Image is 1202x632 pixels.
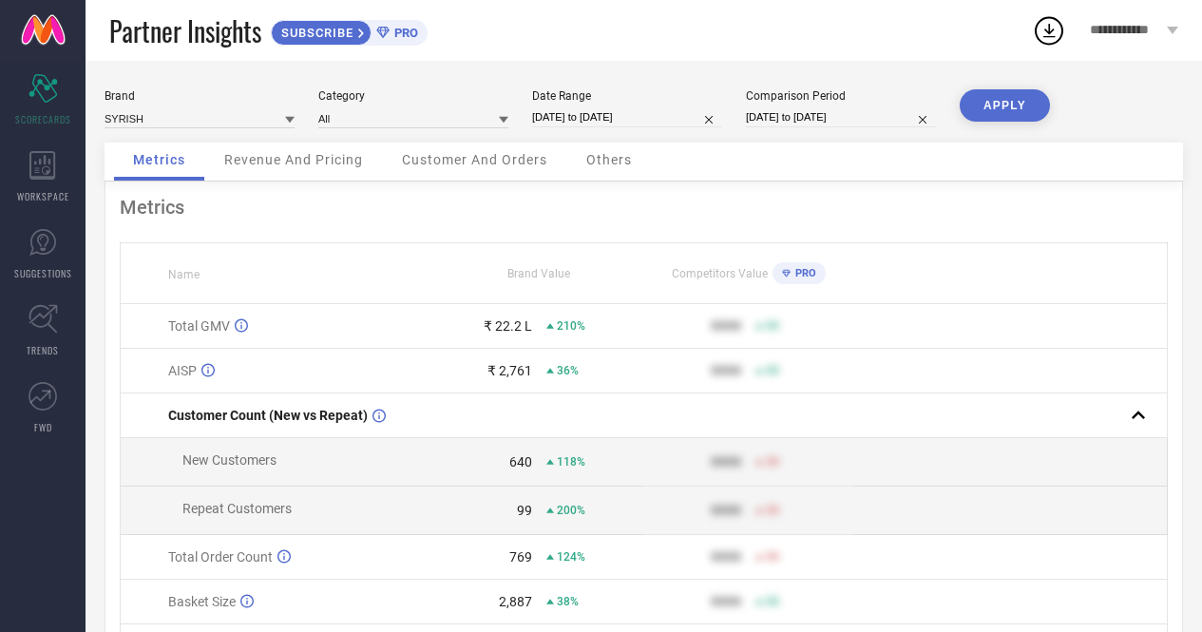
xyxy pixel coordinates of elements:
[507,267,570,280] span: Brand Value
[272,26,358,40] span: SUBSCRIBE
[402,152,547,167] span: Customer And Orders
[271,15,428,46] a: SUBSCRIBEPRO
[120,196,1168,219] div: Metrics
[390,26,418,40] span: PRO
[14,266,72,280] span: SUGGESTIONS
[484,318,532,334] div: ₹ 22.2 L
[509,549,532,565] div: 769
[711,549,741,565] div: 9999
[168,549,273,565] span: Total Order Count
[746,107,936,127] input: Select comparison period
[509,454,532,469] div: 640
[168,594,236,609] span: Basket Size
[15,112,71,126] span: SCORECARDS
[766,595,779,608] span: 50
[27,343,59,357] span: TRENDS
[105,89,295,103] div: Brand
[960,89,1050,122] button: APPLY
[487,363,532,378] div: ₹ 2,761
[168,268,200,281] span: Name
[532,89,722,103] div: Date Range
[766,504,779,517] span: 50
[557,595,579,608] span: 38%
[791,267,816,279] span: PRO
[318,89,508,103] div: Category
[133,152,185,167] span: Metrics
[17,189,69,203] span: WORKSPACE
[517,503,532,518] div: 99
[34,420,52,434] span: FWD
[168,318,230,334] span: Total GMV
[182,452,277,468] span: New Customers
[766,455,779,469] span: 50
[746,89,936,103] div: Comparison Period
[1032,13,1066,48] div: Open download list
[711,594,741,609] div: 9999
[557,455,585,469] span: 118%
[557,319,585,333] span: 210%
[711,363,741,378] div: 9999
[766,550,779,564] span: 50
[586,152,632,167] span: Others
[109,11,261,50] span: Partner Insights
[532,107,722,127] input: Select date range
[766,364,779,377] span: 50
[499,594,532,609] div: 2,887
[711,318,741,334] div: 9999
[711,454,741,469] div: 9999
[557,550,585,564] span: 124%
[168,408,368,423] span: Customer Count (New vs Repeat)
[557,364,579,377] span: 36%
[182,501,292,516] span: Repeat Customers
[224,152,363,167] span: Revenue And Pricing
[711,503,741,518] div: 9999
[557,504,585,517] span: 200%
[672,267,768,280] span: Competitors Value
[766,319,779,333] span: 50
[168,363,197,378] span: AISP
